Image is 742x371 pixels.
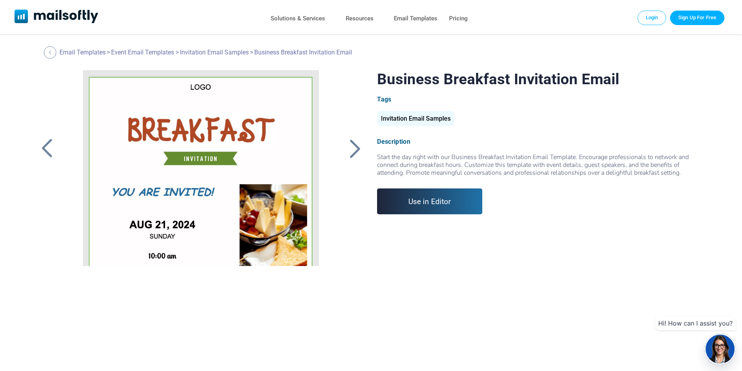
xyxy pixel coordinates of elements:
a: Login [638,11,667,25]
h1: Business Breakfast Invitation Email [377,70,705,88]
a: Use in Editor [377,188,482,214]
div: Start the day right with our Business Breakfast Invitation Email Template. Encourage professional... [377,153,705,177]
a: Mailsoftly [14,9,99,25]
div: Invitation Email Samples [377,111,455,126]
a: Email Templates [394,13,437,24]
a: Back [44,46,58,59]
a: Invitation Email Samples [180,49,249,56]
a: Solutions & Services [271,13,325,24]
a: Email Templates [59,49,106,56]
a: Resources [346,13,374,24]
div: Tags [377,96,705,103]
a: Back [37,138,57,159]
a: Pricing [449,13,468,24]
a: Event Email Templates [111,49,174,56]
div: Description [377,138,705,145]
a: Business Breakfast Invitation Email [70,70,332,266]
a: Trial [670,11,724,25]
a: Invitation Email Samples [377,118,455,121]
div: Hi! How can I assist you? [655,316,736,330]
a: Back [345,138,365,159]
